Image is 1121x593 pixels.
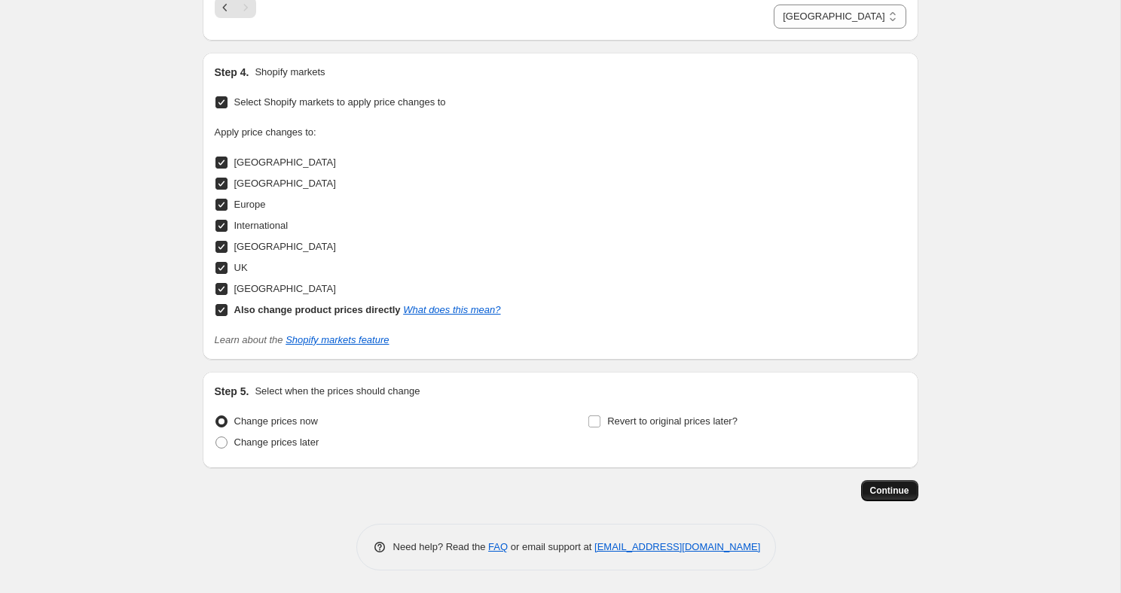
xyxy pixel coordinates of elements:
[215,65,249,80] h2: Step 4.
[234,96,446,108] span: Select Shopify markets to apply price changes to
[234,178,336,189] span: [GEOGRAPHIC_DATA]
[234,415,318,427] span: Change prices now
[255,65,325,80] p: Shopify markets
[286,334,389,345] a: Shopify markets feature
[234,262,248,273] span: UK
[234,157,336,168] span: [GEOGRAPHIC_DATA]
[234,199,266,210] span: Europe
[870,485,909,497] span: Continue
[234,304,401,315] b: Also change product prices directly
[234,241,336,252] span: [GEOGRAPHIC_DATA]
[403,304,500,315] a: What does this mean?
[215,126,316,138] span: Apply price changes to:
[488,541,508,552] a: FAQ
[215,384,249,399] h2: Step 5.
[234,436,319,448] span: Change prices later
[607,415,738,427] span: Revert to original prices later?
[594,541,760,552] a: [EMAIL_ADDRESS][DOMAIN_NAME]
[861,480,918,501] button: Continue
[234,283,336,294] span: [GEOGRAPHIC_DATA]
[508,541,594,552] span: or email support at
[393,541,489,552] span: Need help? Read the
[255,384,420,399] p: Select when the prices should change
[215,334,389,345] i: Learn about the
[234,220,289,231] span: International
